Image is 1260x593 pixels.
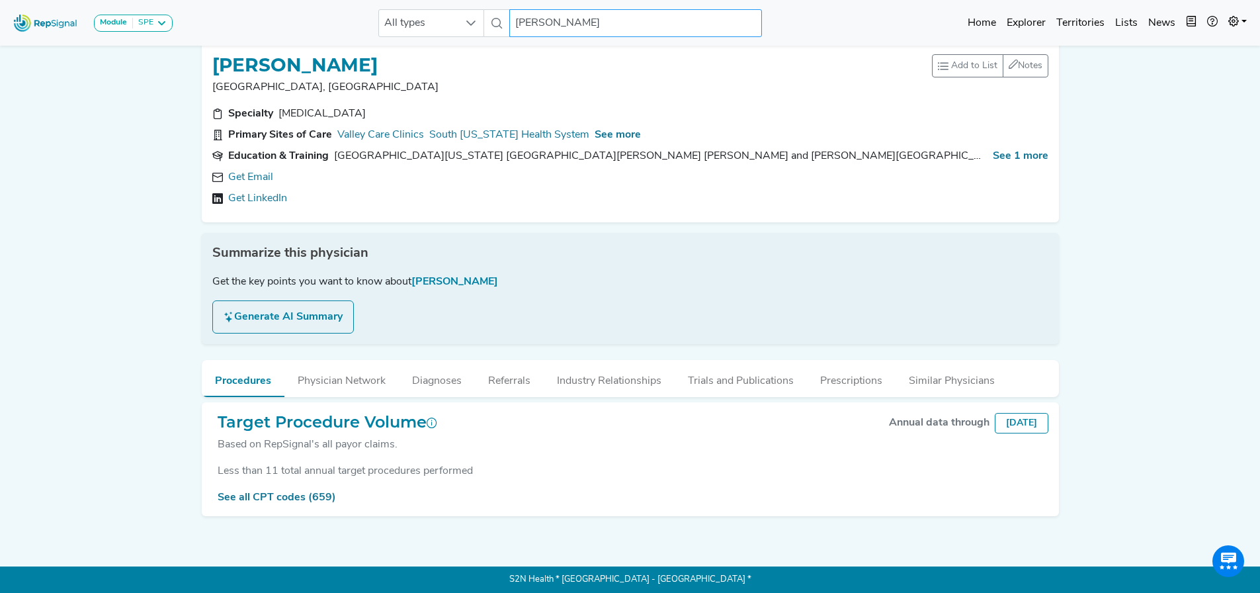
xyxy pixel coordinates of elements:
[202,567,1059,593] p: S2N Health * [GEOGRAPHIC_DATA] - [GEOGRAPHIC_DATA] *
[337,127,424,143] a: Valley Care Clinics
[212,300,354,334] button: Generate AI Summary
[1003,54,1048,77] button: Notes
[228,191,287,206] a: Get LinkedIn
[212,79,932,95] p: [GEOGRAPHIC_DATA], [GEOGRAPHIC_DATA]
[544,360,675,396] button: Industry Relationships
[1181,10,1202,36] button: Intel Book
[399,360,475,396] button: Diagnoses
[218,492,336,503] a: See all CPT codes (659)
[133,18,153,28] div: SPE
[228,148,329,164] div: Education & Training
[932,54,1048,77] div: toolbar
[218,413,437,432] h2: Target Procedure Volume
[228,169,273,185] a: Get Email
[212,54,378,77] h1: [PERSON_NAME]
[212,463,1048,479] div: Less than 11 total annual target procedures performed
[228,106,273,122] div: Specialty
[202,360,284,397] button: Procedures
[429,127,589,143] a: South [US_STATE] Health System
[228,127,332,143] div: Primary Sites of Care
[1018,61,1042,71] span: Notes
[218,437,437,453] div: Based on RepSignal's all payor claims.
[932,54,1003,77] button: Add to List
[379,10,458,36] span: All types
[962,10,1001,36] a: Home
[212,244,368,263] span: Summarize this physician
[1051,10,1110,36] a: Territories
[889,415,989,431] div: Annual data through
[807,360,896,396] button: Prescriptions
[509,9,762,37] input: Search a physician or facility
[1001,10,1051,36] a: Explorer
[334,148,987,164] div: University of Texas Health Science Center San Antonio Joe and Teresa Lozano Long School of Medici...
[278,106,366,122] div: General Surgery
[1143,10,1181,36] a: News
[993,151,1048,161] span: See 1 more
[475,360,544,396] button: Referrals
[1110,10,1143,36] a: Lists
[896,360,1008,396] button: Similar Physicians
[995,413,1048,433] div: [DATE]
[595,130,641,140] span: See more
[951,59,997,73] span: Add to List
[94,15,173,32] button: ModuleSPE
[100,19,127,26] strong: Module
[675,360,807,396] button: Trials and Publications
[411,277,498,287] span: [PERSON_NAME]
[284,360,399,396] button: Physician Network
[212,274,1048,290] div: Get the key points you want to know about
